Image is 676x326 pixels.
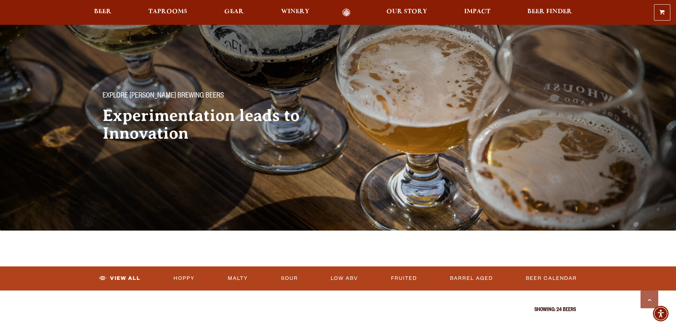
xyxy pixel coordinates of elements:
a: Winery [276,9,314,17]
a: Gear [220,9,248,17]
a: Beer Finder [523,9,577,17]
a: Beer [89,9,116,17]
a: Hoppy [171,270,198,287]
a: Low ABV [328,270,361,287]
span: Taprooms [148,9,187,15]
div: Accessibility Menu [653,306,669,321]
a: Our Story [382,9,432,17]
span: Explore [PERSON_NAME] Brewing Beers [103,92,224,101]
span: Winery [281,9,309,15]
a: Sour [278,270,301,287]
span: Our Story [386,9,427,15]
p: Showing: 24 Beers [100,308,576,313]
span: Gear [224,9,244,15]
a: Malty [225,270,251,287]
a: Barrel Aged [447,270,496,287]
a: Beer Calendar [523,270,580,287]
span: Beer [94,9,111,15]
a: Impact [460,9,495,17]
a: Taprooms [144,9,192,17]
span: Impact [464,9,490,15]
span: Beer Finder [527,9,572,15]
a: Fruited [388,270,420,287]
h2: Experimentation leads to Innovation [103,107,324,142]
a: View All [96,270,143,287]
a: Scroll to top [641,291,658,308]
a: Odell Home [333,9,360,17]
